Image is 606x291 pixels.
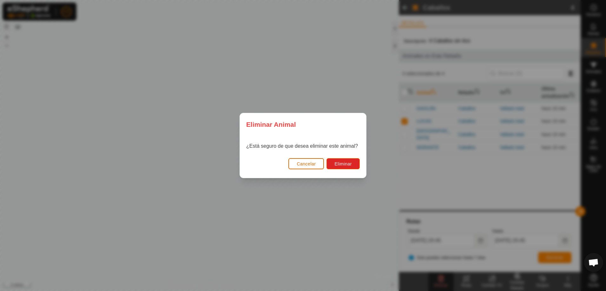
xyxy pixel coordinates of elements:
button: Eliminar [326,158,360,169]
font: ¿Está seguro de que desea eliminar este animal? [246,143,358,149]
button: Cancelar [288,158,324,169]
font: Cancelar [297,161,316,166]
font: Eliminar Animal [246,121,296,128]
div: Chat abierto [584,253,603,272]
font: Eliminar [334,161,352,166]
